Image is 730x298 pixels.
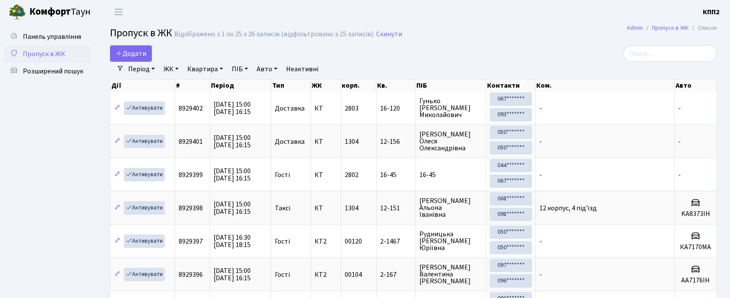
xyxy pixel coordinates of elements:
[623,45,717,62] input: Пошук...
[419,131,483,152] span: [PERSON_NAME] Олеся Олександрівна
[415,79,486,92] th: ПІБ
[315,238,337,245] span: КТ2
[214,233,251,250] span: [DATE] 16:30 [DATE] 18:15
[678,137,681,146] span: -
[345,270,362,279] span: 00104
[539,203,597,213] span: 12 корпус, 4 під'їзд
[214,266,251,283] span: [DATE] 15:00 [DATE] 16:15
[253,62,281,76] a: Авто
[678,104,681,113] span: -
[214,166,251,183] span: [DATE] 15:00 [DATE] 16:15
[283,62,322,76] a: Неактивні
[184,62,227,76] a: Квартира
[345,104,359,113] span: 2803
[9,3,26,21] img: logo.png
[380,271,412,278] span: 2-167
[228,62,252,76] a: ПІБ
[210,79,271,92] th: Період
[275,138,305,145] span: Доставка
[214,200,251,216] span: [DATE] 15:00 [DATE] 16:15
[315,171,337,178] span: КТ
[345,137,359,146] span: 1304
[380,205,412,212] span: 12-151
[315,271,337,278] span: КТ2
[214,133,251,150] span: [DATE] 15:00 [DATE] 16:15
[4,28,91,45] a: Панель управління
[29,5,91,19] span: Таун
[110,45,152,62] a: Додати
[315,205,337,212] span: КТ
[614,19,730,37] nav: breadcrumb
[678,210,713,218] h5: KA8373IH
[678,170,681,180] span: -
[539,170,542,180] span: -
[419,171,483,178] span: 16-45
[108,5,129,19] button: Переключити навігацію
[179,104,203,113] span: 8929402
[275,171,290,178] span: Гості
[179,203,203,213] span: 8929398
[23,32,81,41] span: Панель управління
[675,79,717,92] th: Авто
[271,79,311,92] th: Тип
[678,276,713,285] h5: АА7176IH
[315,105,337,112] span: КТ
[345,237,362,246] span: 00120
[179,270,203,279] span: 8929396
[23,49,65,59] span: Пропуск в ЖК
[124,268,165,281] a: Активувати
[23,67,83,76] span: Розширений пошук
[419,231,483,251] span: Рудницька [PERSON_NAME] Юріївна
[376,30,402,38] a: Скинути
[275,271,290,278] span: Гості
[29,5,71,19] b: Комфорт
[110,25,172,41] span: Пропуск в ЖК
[376,79,415,92] th: Кв.
[539,104,542,113] span: -
[110,79,175,92] th: Дії
[179,137,203,146] span: 8929401
[275,238,290,245] span: Гості
[4,45,91,63] a: Пропуск в ЖК
[174,30,374,38] div: Відображено з 1 по 25 з 26 записів (відфільтровано з 25 записів).
[4,63,91,80] a: Розширений пошук
[703,7,720,17] a: КПП2
[341,79,376,92] th: корп.
[275,205,290,212] span: Таксі
[125,62,158,76] a: Період
[380,238,412,245] span: 2-1467
[627,23,643,32] a: Admin
[539,137,542,146] span: -
[380,138,412,145] span: 12-156
[345,170,359,180] span: 2802
[179,170,203,180] span: 8929399
[275,105,305,112] span: Доставка
[535,79,674,92] th: Ком.
[124,235,165,248] a: Активувати
[652,23,689,32] a: Пропуск в ЖК
[175,79,210,92] th: #
[160,62,182,76] a: ЖК
[419,197,483,218] span: [PERSON_NAME] Альона Іванівна
[179,237,203,246] span: 8929397
[539,270,542,279] span: -
[124,168,165,181] a: Активувати
[419,264,483,285] span: [PERSON_NAME] Валентина [PERSON_NAME]
[380,105,412,112] span: 16-120
[678,243,713,251] h5: КА7170МА
[689,23,717,33] li: Список
[380,171,412,178] span: 16-45
[315,138,337,145] span: КТ
[419,98,483,118] span: Гунько [PERSON_NAME] Миколайович
[539,237,542,246] span: -
[486,79,535,92] th: Контакти
[124,135,165,148] a: Активувати
[124,201,165,215] a: Активувати
[214,100,251,117] span: [DATE] 15:00 [DATE] 16:15
[345,203,359,213] span: 1304
[116,49,146,58] span: Додати
[124,101,165,115] a: Активувати
[311,79,341,92] th: ЖК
